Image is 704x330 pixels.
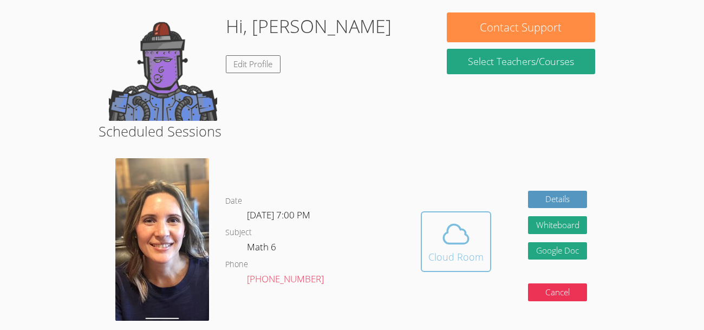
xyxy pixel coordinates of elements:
a: Select Teachers/Courses [447,49,596,74]
dd: Math 6 [247,240,278,258]
button: Cloud Room [421,211,491,272]
span: [DATE] 7:00 PM [247,209,310,221]
img: airtutors.jpg [115,158,209,321]
a: Details [528,191,588,209]
button: Whiteboard [528,216,588,234]
button: Contact Support [447,12,596,42]
img: default.png [109,12,217,121]
a: [PHONE_NUMBER] [247,273,324,285]
dt: Subject [225,226,252,240]
dt: Date [225,195,242,208]
a: Google Doc [528,242,588,260]
button: Cancel [528,283,588,301]
h2: Scheduled Sessions [99,121,605,141]
dt: Phone [225,258,248,271]
div: Cloud Room [428,249,484,264]
h1: Hi, [PERSON_NAME] [226,12,392,40]
a: Edit Profile [226,55,281,73]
